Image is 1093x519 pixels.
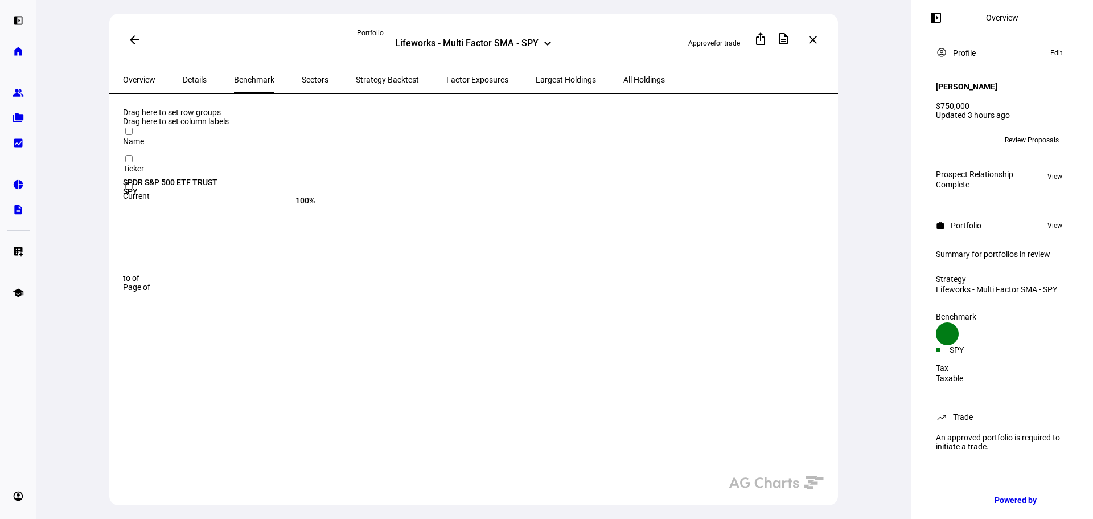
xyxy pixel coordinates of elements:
[541,36,554,50] mat-icon: keyboard_arrow_down
[936,46,1068,60] eth-panel-overview-card-header: Profile
[1050,46,1062,60] span: Edit
[123,283,141,292] span: Page
[143,283,150,292] span: of
[1005,131,1059,149] span: Review Proposals
[1045,46,1068,60] button: Edit
[446,76,508,84] span: Factor Exposures
[125,155,133,162] input: Press Space to toggle all rows selection (unchecked)
[123,117,229,126] span: Drag here to set column labels
[13,491,24,502] eth-mat-symbol: account_circle
[395,38,539,51] div: Lifeworks - Multi Factor SMA - SPY
[936,170,1013,179] div: Prospect Relationship
[936,219,1068,232] eth-panel-overview-card-header: Portfolio
[714,39,740,47] span: for trade
[936,47,947,58] mat-icon: account_circle
[123,117,828,126] div: Column Labels
[936,250,1068,259] div: Summary for portfolios in review
[688,39,714,47] span: Approve
[7,40,30,63] a: home
[13,15,24,26] eth-mat-symbol: left_panel_open
[7,173,30,196] a: pie_chart
[357,28,590,38] div: Portfolio
[776,32,790,46] mat-icon: description
[941,136,950,144] span: ER
[623,76,665,84] span: All Holdings
[936,101,1068,111] div: $750,000
[929,428,1075,456] div: An approved portfolio is required to initiate a trade.
[996,131,1068,149] button: Review Proposals
[123,187,315,196] div: SPY
[13,179,24,190] eth-mat-symbol: pie_chart
[929,11,943,24] mat-icon: left_panel_open
[936,410,1068,424] eth-panel-overview-card-header: Trade
[123,178,436,187] div: SPDR S&P 500 ETF TRUST
[936,411,947,423] mat-icon: trending_up
[7,132,30,154] a: bid_landscape
[950,345,1002,354] div: SPY
[7,198,30,221] a: description
[125,128,133,135] input: Press Space to toggle all rows selection (unchecked)
[936,275,1068,284] div: Strategy
[13,87,24,99] eth-mat-symbol: group
[183,76,207,84] span: Details
[536,76,596,84] span: Largest Holdings
[13,112,24,124] eth-mat-symbol: folder_copy
[123,273,130,283] span: to
[123,76,155,84] span: Overview
[356,76,419,84] span: Strategy Backtest
[13,137,24,149] eth-mat-symbol: bid_landscape
[7,107,30,129] a: folder_copy
[936,363,1068,373] div: Tax
[1047,219,1062,232] span: View
[234,76,274,84] span: Benchmark
[936,111,1068,120] div: Updated 3 hours ago
[13,204,24,215] eth-mat-symbol: description
[132,273,139,283] span: of
[123,196,315,205] div: 100%
[7,81,30,104] a: group
[951,221,981,230] div: Portfolio
[123,164,144,173] span: Ticker
[128,33,141,47] mat-icon: arrow_back
[13,287,24,299] eth-mat-symbol: school
[953,412,973,422] div: Trade
[936,312,1068,321] div: Benchmark
[986,13,1018,22] div: Overview
[936,180,1013,189] div: Complete
[13,46,24,57] eth-mat-symbol: home
[302,76,328,84] span: Sectors
[123,108,221,117] span: Drag here to set row groups
[936,285,1068,294] div: Lifeworks - Multi Factor SMA - SPY
[123,108,828,117] div: Row Groups
[806,33,820,47] mat-icon: close
[953,48,976,58] div: Profile
[936,82,997,91] h4: [PERSON_NAME]
[123,137,144,146] span: Name
[1042,219,1068,232] button: View
[936,374,1068,383] div: Taxable
[989,489,1076,510] a: Powered by
[1042,170,1068,183] button: View
[936,221,945,230] mat-icon: work
[754,32,767,46] mat-icon: ios_share
[679,34,749,52] button: Approvefor trade
[13,246,24,257] eth-mat-symbol: list_alt_add
[1047,170,1062,183] span: View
